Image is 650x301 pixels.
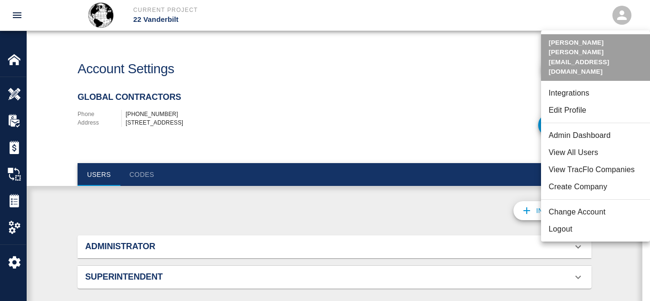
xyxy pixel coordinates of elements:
li: View TracFlo Companies [541,161,650,178]
li: Change Account [541,204,650,221]
li: Logout [541,221,650,238]
li: Admin Dashboard [541,127,650,144]
li: View All Users [541,144,650,161]
li: Create Company [541,178,650,195]
strong: [PERSON_NAME] [549,39,604,46]
li: Integrations [541,85,650,102]
strong: [PERSON_NAME][EMAIL_ADDRESS][DOMAIN_NAME] [549,49,609,75]
li: Edit Profile [541,102,650,119]
iframe: Chat Widget [602,255,650,301]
